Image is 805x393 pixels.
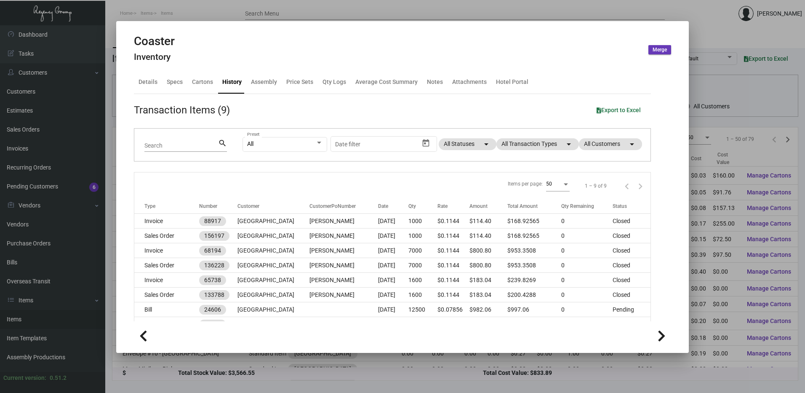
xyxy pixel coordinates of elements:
[613,317,650,332] td: Closed
[144,202,199,210] div: Type
[309,288,378,302] td: [PERSON_NAME]
[199,305,226,315] mat-chip: 24606
[507,317,561,332] td: $3,239.02
[437,243,469,258] td: $0.1144
[134,273,199,288] td: Invoice
[437,288,469,302] td: $0.1144
[134,214,199,229] td: Invoice
[507,288,561,302] td: $200.4288
[613,229,650,243] td: Closed
[134,52,175,62] h4: Inventory
[496,78,528,86] div: Hotel Portal
[222,78,242,86] div: History
[561,229,613,243] td: 0
[437,258,469,273] td: $0.1144
[378,317,408,332] td: [DATE]
[507,202,538,210] div: Total Amount
[144,202,155,210] div: Type
[199,275,226,285] mat-chip: 65738
[199,320,226,329] mat-chip: 88975
[564,139,574,149] mat-icon: arrow_drop_down
[408,273,437,288] td: 1600
[309,273,378,288] td: [PERSON_NAME]
[437,302,469,317] td: $0.07856
[613,202,650,210] div: Status
[507,258,561,273] td: $953.3508
[561,288,613,302] td: 0
[620,179,634,193] button: Previous page
[378,258,408,273] td: [DATE]
[134,317,199,332] td: Purchase Order
[469,243,507,258] td: $800.80
[408,202,437,210] div: Qty
[199,216,226,226] mat-chip: 88917
[613,214,650,229] td: Closed
[335,141,361,148] input: Start date
[286,78,313,86] div: Price Sets
[134,34,175,48] h2: Coaster
[437,229,469,243] td: $0.1144
[237,317,309,332] td: [GEOGRAPHIC_DATA]
[408,214,437,229] td: 1000
[579,138,642,150] mat-chip: All Customers
[237,258,309,273] td: [GEOGRAPHIC_DATA]
[218,138,227,148] mat-icon: search
[469,202,488,210] div: Amount
[199,231,229,241] mat-chip: 156197
[378,288,408,302] td: [DATE]
[469,288,507,302] td: $183.04
[237,202,259,210] div: Customer
[590,102,648,118] button: Export to Excel
[167,78,183,86] div: Specs
[408,302,437,317] td: 12500
[237,229,309,243] td: [GEOGRAPHIC_DATA]
[50,374,67,382] div: 0.51.2
[309,202,378,210] div: CustomerPoNumber
[368,141,409,148] input: End date
[309,202,356,210] div: CustomerPoNumber
[134,102,230,118] div: Transaction Items (9)
[634,179,647,193] button: Next page
[496,138,579,150] mat-chip: All Transaction Types
[561,214,613,229] td: 0
[439,138,496,150] mat-chip: All Statuses
[378,202,408,210] div: Date
[469,273,507,288] td: $183.04
[237,243,309,258] td: [GEOGRAPHIC_DATA]
[452,78,487,86] div: Attachments
[237,214,309,229] td: [GEOGRAPHIC_DATA]
[309,243,378,258] td: [PERSON_NAME]
[408,229,437,243] td: 1000
[481,139,491,149] mat-icon: arrow_drop_down
[251,78,277,86] div: Assembly
[507,302,561,317] td: $997.06
[378,302,408,317] td: [DATE]
[408,258,437,273] td: 7000
[613,273,650,288] td: Closed
[408,243,437,258] td: 7000
[561,273,613,288] td: 0
[134,258,199,273] td: Sales Order
[427,78,443,86] div: Notes
[469,202,507,210] div: Amount
[199,261,229,270] mat-chip: 136228
[546,180,570,187] mat-select: Items per page:
[134,288,199,302] td: Sales Order
[469,229,507,243] td: $114.40
[561,243,613,258] td: 0
[355,78,418,86] div: Average Cost Summary
[378,202,388,210] div: Date
[134,302,199,317] td: Bill
[378,229,408,243] td: [DATE]
[507,243,561,258] td: $953.3508
[653,46,667,54] span: Merge
[378,273,408,288] td: [DATE]
[613,302,650,317] td: Pending
[561,302,613,317] td: 0
[561,258,613,273] td: 0
[585,182,607,190] div: 1 – 9 of 9
[507,273,561,288] td: $239.8269
[437,202,448,210] div: Rate
[437,202,469,210] div: Rate
[469,214,507,229] td: $114.40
